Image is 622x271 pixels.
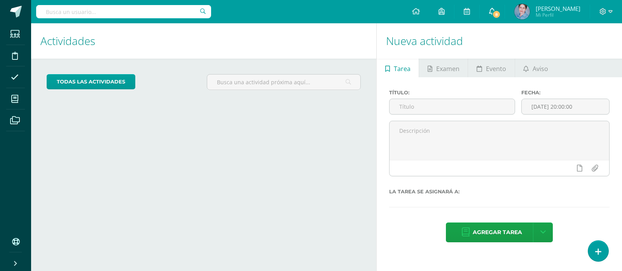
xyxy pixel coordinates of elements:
label: Título: [389,90,515,96]
a: todas las Actividades [47,74,135,89]
h1: Actividades [40,23,367,59]
h1: Nueva actividad [386,23,613,59]
input: Fecha de entrega [522,99,609,114]
span: Mi Perfil [536,12,580,18]
span: [PERSON_NAME] [536,5,580,12]
a: Evento [468,59,514,77]
span: Aviso [533,59,548,78]
input: Busca un usuario... [36,5,211,18]
span: Examen [436,59,460,78]
input: Título [390,99,515,114]
label: Fecha: [521,90,610,96]
a: Tarea [377,59,419,77]
img: f7548f7f17067687f030f24d0d01e9c5.png [514,4,530,19]
span: Evento [486,59,506,78]
a: Examen [419,59,468,77]
span: Tarea [394,59,411,78]
a: Aviso [515,59,557,77]
label: La tarea se asignará a: [389,189,610,195]
span: 8 [492,10,501,19]
input: Busca una actividad próxima aquí... [207,75,360,90]
span: Agregar tarea [473,223,522,242]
